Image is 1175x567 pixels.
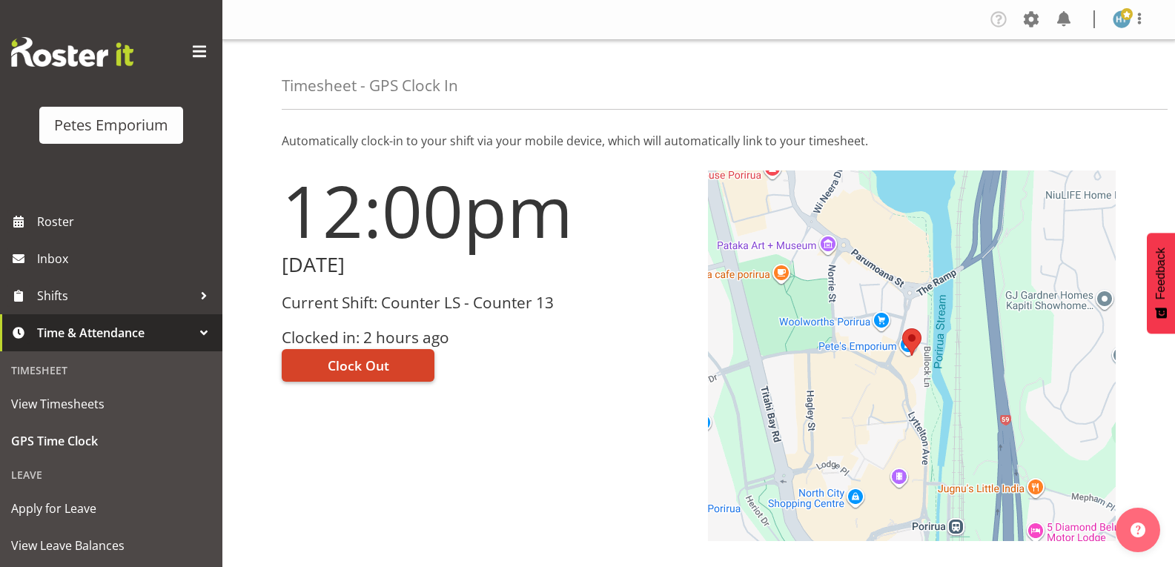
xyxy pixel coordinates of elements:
h3: Current Shift: Counter LS - Counter 13 [282,294,690,311]
span: View Timesheets [11,393,211,415]
h4: Timesheet - GPS Clock In [282,77,458,94]
img: Rosterit website logo [11,37,133,67]
img: help-xxl-2.png [1131,523,1145,537]
span: Roster [37,210,215,233]
span: Time & Attendance [37,322,193,344]
a: View Timesheets [4,385,219,422]
a: Apply for Leave [4,490,219,527]
img: helena-tomlin701.jpg [1113,10,1131,28]
span: Feedback [1154,248,1168,299]
button: Feedback - Show survey [1147,233,1175,334]
h3: Clocked in: 2 hours ago [282,329,690,346]
button: Clock Out [282,349,434,382]
span: Inbox [37,248,215,270]
div: Leave [4,460,219,490]
div: Timesheet [4,355,219,385]
span: Shifts [37,285,193,307]
h1: 12:00pm [282,170,690,251]
span: Clock Out [328,356,389,375]
p: Automatically clock-in to your shift via your mobile device, which will automatically link to you... [282,132,1116,150]
a: View Leave Balances [4,527,219,564]
span: Apply for Leave [11,497,211,520]
h2: [DATE] [282,253,690,276]
span: GPS Time Clock [11,430,211,452]
a: GPS Time Clock [4,422,219,460]
div: Petes Emporium [54,114,168,136]
span: View Leave Balances [11,534,211,557]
